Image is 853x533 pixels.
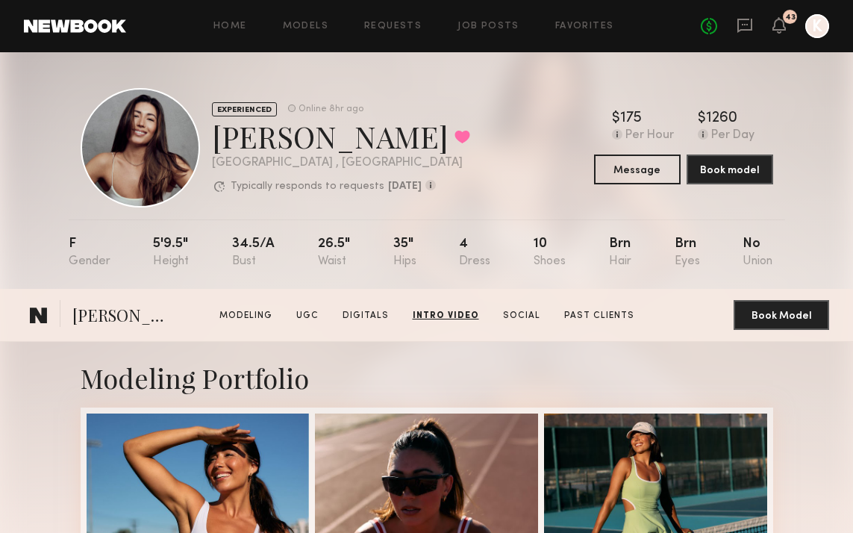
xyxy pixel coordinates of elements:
[299,105,363,114] div: Online 8hr ago
[388,181,422,192] b: [DATE]
[675,237,700,268] div: Brn
[81,360,773,396] div: Modeling Portfolio
[497,309,546,322] a: Social
[153,237,189,268] div: 5'9.5"
[69,237,110,268] div: F
[555,22,614,31] a: Favorites
[625,129,674,143] div: Per Hour
[594,155,681,184] button: Message
[711,129,754,143] div: Per Day
[212,157,470,169] div: [GEOGRAPHIC_DATA] , [GEOGRAPHIC_DATA]
[393,237,416,268] div: 35"
[232,237,275,268] div: 34.5/a
[283,22,328,31] a: Models
[620,111,642,126] div: 175
[558,309,640,322] a: Past Clients
[459,237,490,268] div: 4
[407,309,485,322] a: Intro Video
[213,22,247,31] a: Home
[212,102,277,116] div: EXPERIENCED
[534,237,566,268] div: 10
[734,300,829,330] button: Book Model
[609,237,631,268] div: Brn
[318,237,350,268] div: 26.5"
[212,116,470,156] div: [PERSON_NAME]
[687,155,773,184] button: Book model
[213,309,278,322] a: Modeling
[785,13,796,22] div: 43
[364,22,422,31] a: Requests
[231,181,384,192] p: Typically responds to requests
[698,111,706,126] div: $
[337,309,395,322] a: Digitals
[734,308,829,321] a: Book Model
[612,111,620,126] div: $
[290,309,325,322] a: UGC
[743,237,772,268] div: No
[706,111,737,126] div: 1260
[72,304,176,330] span: [PERSON_NAME]
[457,22,519,31] a: Job Posts
[805,14,829,38] a: K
